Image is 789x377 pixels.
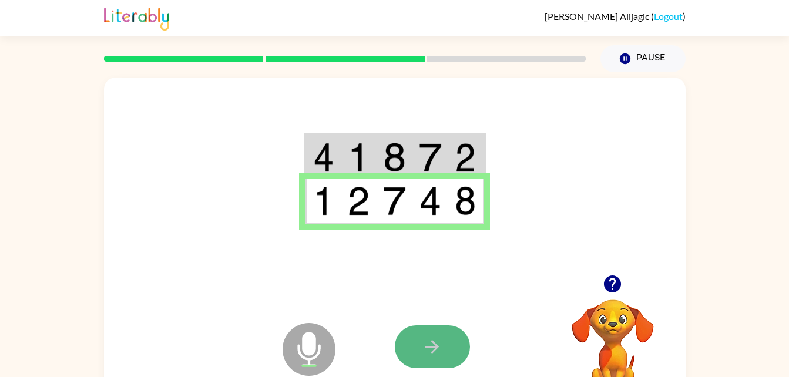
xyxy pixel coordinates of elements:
[104,5,169,31] img: Literably
[313,186,334,216] img: 1
[455,143,476,172] img: 2
[347,186,370,216] img: 2
[313,143,334,172] img: 4
[654,11,683,22] a: Logout
[545,11,651,22] span: [PERSON_NAME] Alijagic
[383,186,405,216] img: 7
[419,143,441,172] img: 7
[455,186,476,216] img: 8
[383,143,405,172] img: 8
[545,11,686,22] div: ( )
[347,143,370,172] img: 1
[600,45,686,72] button: Pause
[419,186,441,216] img: 4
